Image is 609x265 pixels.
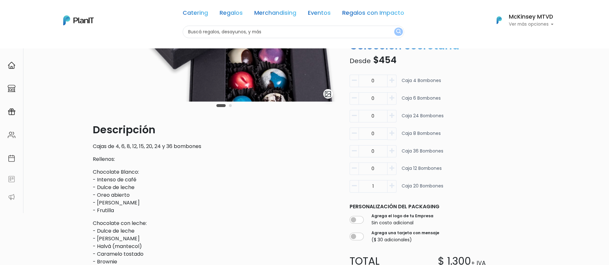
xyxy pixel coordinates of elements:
a: Merchandising [254,10,296,18]
img: calendar-87d922413cdce8b2cf7b7f5f62616a5cf9e4887200fb71536465627b3292af00.svg [8,154,15,162]
p: Sin costo adicional [371,219,433,226]
button: PlanIt Logo McKinsey MTVD Ver más opciones [488,12,554,29]
a: Catering [183,10,208,18]
p: Personalización del packaging [350,203,486,211]
img: gallery-light [324,90,332,98]
p: ($ 30 adicionales) [371,236,439,243]
p: Caja 6 bombones [402,95,441,107]
p: Caja 12 bombones [402,165,442,178]
a: Regalos [220,10,243,18]
p: Cajas de 4, 6, 8, 12, 15, 20, 24 y 36 bombones [93,143,337,150]
span: Desde [350,56,371,65]
p: Descripción [93,122,337,137]
h6: McKinsey MTVD [509,14,554,20]
a: Regalos con Impacto [342,10,404,18]
p: Caja 24 bombones [402,112,444,125]
div: Carousel Pagination [215,102,233,109]
a: Eventos [308,10,331,18]
p: Caja 36 bombones [402,147,443,160]
label: Agrega una tarjeta con mensaje [371,230,439,236]
img: search_button-432b6d5273f82d61273b3651a40e1bd1b912527efae98b1b7a1b2c0702e16a8d.svg [396,29,401,35]
p: Chocolate Blanco: - Intenso de café - Dulce de leche - Oreo abierto - [PERSON_NAME] - Frutilla [93,168,337,214]
img: people-662611757002400ad9ed0e3c099ab2801c6687ba6c219adb57efc949bc21e19d.svg [8,131,15,139]
div: ¿Necesitás ayuda? [33,6,92,19]
img: campaigns-02234683943229c281be62815700db0a1741e53638e28bf9629b52c665b00959.svg [8,108,15,116]
button: Carousel Page 1 (Current Slide) [216,104,226,107]
input: Buscá regalos, desayunos, y más [183,26,404,38]
p: Rellenos: [93,155,337,163]
img: home-e721727adea9d79c4d83392d1f703f7f8bce08238fde08b1acbfd93340b81755.svg [8,62,15,69]
p: Caja 20 bombones [402,183,443,195]
span: $454 [373,54,396,66]
img: PlanIt Logo [492,13,506,27]
img: marketplace-4ceaa7011d94191e9ded77b95e3339b90024bf715f7c57f8cf31f2d8c509eaba.svg [8,85,15,92]
label: Agrega el logo de tu Empresa [371,213,433,219]
p: Ver más opciones [509,22,554,27]
button: Carousel Page 2 [229,104,232,107]
img: partners-52edf745621dab592f3b2c58e3bca9d71375a7ef29c3b500c9f145b62cc070d4.svg [8,193,15,201]
img: PlanIt Logo [63,15,94,25]
img: feedback-78b5a0c8f98aac82b08bfc38622c3050aee476f2c9584af64705fc4e61158814.svg [8,175,15,183]
p: Caja 8 bombones [402,130,441,142]
p: Caja 4 bombones [402,77,441,90]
